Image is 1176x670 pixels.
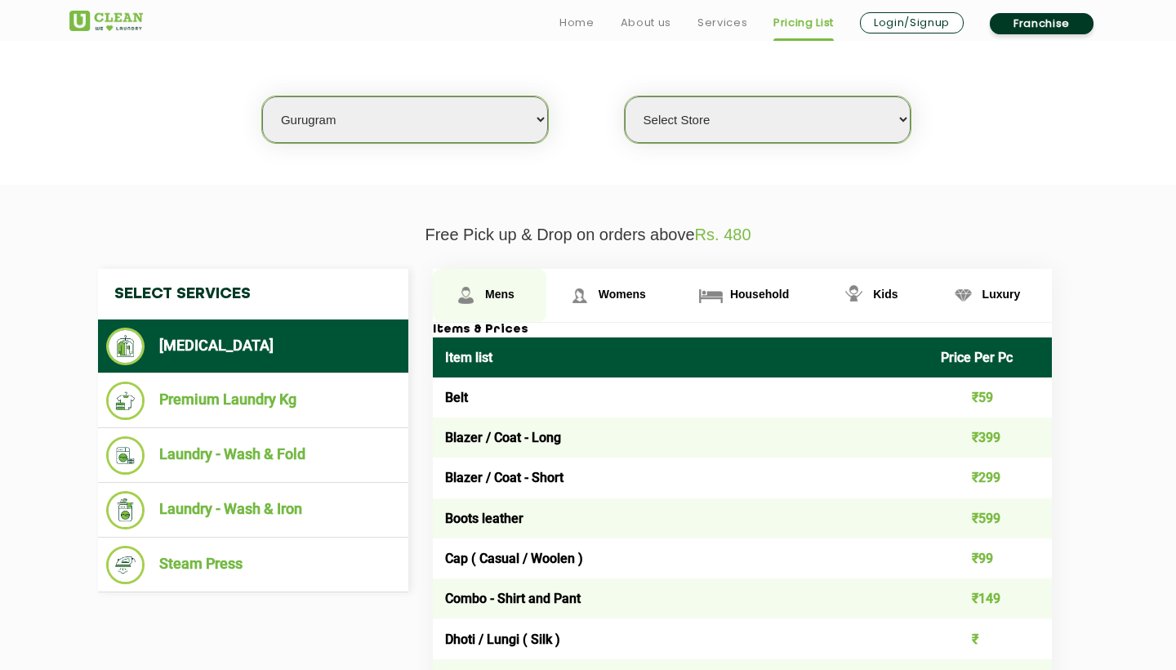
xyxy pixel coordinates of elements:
img: Laundry - Wash & Fold [106,436,145,475]
a: Services [697,13,747,33]
li: [MEDICAL_DATA] [106,328,400,365]
th: Item list [433,337,929,377]
img: UClean Laundry and Dry Cleaning [69,11,143,31]
td: ₹149 [929,578,1053,619]
td: ₹59 [929,377,1053,418]
img: Laundry - Wash & Iron [106,491,145,529]
span: Luxury [982,288,1021,301]
td: Combo - Shirt and Pant [433,578,929,619]
img: Steam Press [106,546,145,584]
li: Premium Laundry Kg [106,382,400,420]
img: Kids [840,281,868,310]
a: About us [621,13,671,33]
td: ₹299 [929,458,1053,498]
td: ₹399 [929,418,1053,458]
img: Womens [565,281,594,310]
td: Dhoti / Lungi ( Silk ) [433,619,929,659]
h4: Select Services [98,269,408,319]
a: Login/Signup [860,12,964,33]
td: ₹ [929,619,1053,659]
span: Mens [485,288,514,301]
td: Belt [433,377,929,418]
li: Laundry - Wash & Iron [106,491,400,529]
h3: Items & Prices [433,323,1052,337]
span: Household [730,288,789,301]
td: Blazer / Coat - Long [433,418,929,458]
a: Franchise [990,13,1094,34]
a: Home [559,13,595,33]
img: Mens [452,281,480,310]
td: ₹99 [929,538,1053,578]
td: ₹599 [929,498,1053,538]
td: Boots leather [433,498,929,538]
span: Kids [873,288,898,301]
img: Luxury [949,281,978,310]
span: Rs. 480 [695,226,751,243]
th: Price Per Pc [929,337,1053,377]
li: Steam Press [106,546,400,584]
td: Blazer / Coat - Short [433,458,929,498]
p: Free Pick up & Drop on orders above [69,226,1107,244]
img: Dry Cleaning [106,328,145,365]
span: Womens [599,288,646,301]
img: Premium Laundry Kg [106,382,145,420]
img: Household [697,281,725,310]
li: Laundry - Wash & Fold [106,436,400,475]
td: Cap ( Casual / Woolen ) [433,538,929,578]
a: Pricing List [773,13,834,33]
